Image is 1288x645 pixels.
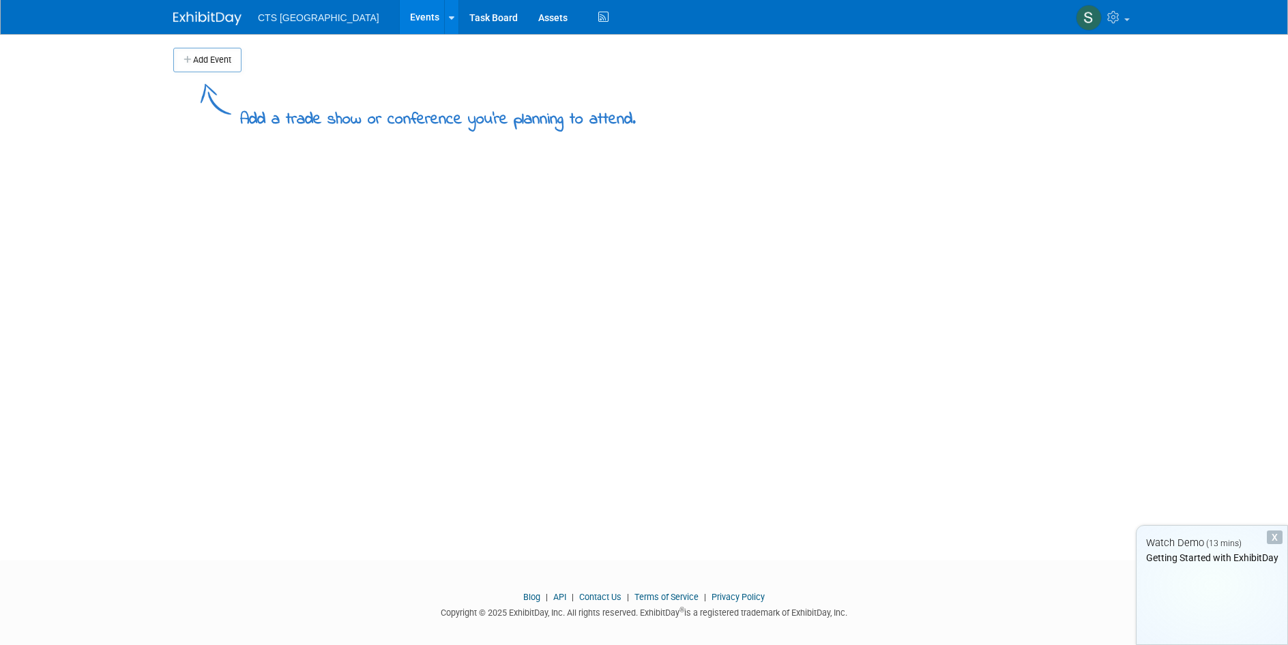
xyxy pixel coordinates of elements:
div: Watch Demo [1137,536,1287,550]
div: Add a trade show or conference you're planning to attend. [240,98,636,132]
span: | [624,592,632,602]
img: Sasha Money [1076,5,1102,31]
button: Add Event [173,48,241,72]
span: | [701,592,709,602]
span: CTS [GEOGRAPHIC_DATA] [258,12,379,23]
img: ExhibitDay [173,12,241,25]
div: Getting Started with ExhibitDay [1137,551,1287,565]
a: Contact Us [579,592,621,602]
a: API [553,592,566,602]
a: Blog [523,592,540,602]
span: | [542,592,551,602]
span: | [568,592,577,602]
a: Privacy Policy [712,592,765,602]
sup: ® [679,606,684,614]
a: Terms of Service [634,592,699,602]
span: (13 mins) [1206,539,1242,548]
div: Dismiss [1267,530,1283,544]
